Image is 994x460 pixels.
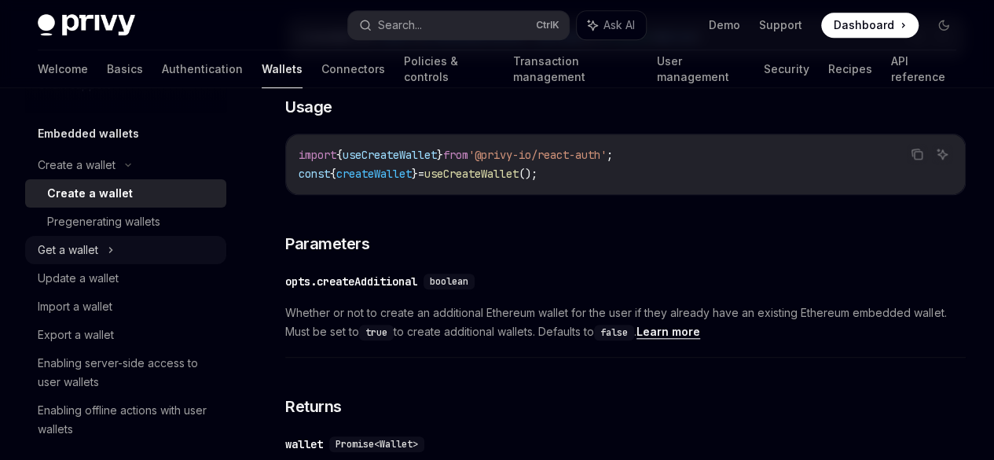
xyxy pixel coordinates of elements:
[285,436,323,452] div: wallet
[330,167,336,181] span: {
[285,96,332,118] span: Usage
[47,212,160,231] div: Pregenerating wallets
[299,167,330,181] span: const
[348,11,569,39] button: Search...CtrlK
[299,148,336,162] span: import
[468,148,607,162] span: '@privy-io/react-auth'
[359,325,394,340] code: true
[25,321,226,349] a: Export a wallet
[519,167,537,181] span: ();
[437,148,443,162] span: }
[285,274,417,289] div: opts.createAdditional
[321,50,385,88] a: Connectors
[25,179,226,208] a: Create a wallet
[513,50,638,88] a: Transaction management
[38,50,88,88] a: Welcome
[404,50,494,88] a: Policies & controls
[443,148,468,162] span: from
[38,124,139,143] h5: Embedded wallets
[607,148,613,162] span: ;
[38,269,119,288] div: Update a wallet
[577,11,646,39] button: Ask AI
[38,297,112,316] div: Import a wallet
[343,148,437,162] span: useCreateWallet
[536,19,559,31] span: Ctrl K
[38,14,135,36] img: dark logo
[285,233,369,255] span: Parameters
[336,148,343,162] span: {
[907,144,927,164] button: Copy the contents from the code block
[412,167,418,181] span: }
[25,293,226,321] a: Import a wallet
[336,167,412,181] span: createWallet
[834,17,894,33] span: Dashboard
[759,17,802,33] a: Support
[285,396,342,418] span: Returns
[890,50,956,88] a: API reference
[424,167,519,181] span: useCreateWallet
[47,184,133,203] div: Create a wallet
[430,275,468,288] span: boolean
[827,50,871,88] a: Recipes
[336,438,418,451] span: Promise<Wallet>
[285,304,966,341] span: Whether or not to create an additional Ethereum wallet for the user if they already have an exist...
[38,156,116,175] div: Create a wallet
[107,50,143,88] a: Basics
[709,17,740,33] a: Demo
[38,354,217,392] div: Enabling server-side access to user wallets
[25,208,226,236] a: Pregenerating wallets
[25,396,226,443] a: Enabling offline actions with user wallets
[656,50,745,88] a: User management
[378,16,422,35] div: Search...
[262,50,303,88] a: Wallets
[38,326,114,344] div: Export a wallet
[931,13,956,38] button: Toggle dark mode
[594,325,634,340] code: false
[418,167,424,181] span: =
[932,144,952,164] button: Ask AI
[25,264,226,293] a: Update a wallet
[38,241,98,259] div: Get a wallet
[162,50,243,88] a: Authentication
[603,17,635,33] span: Ask AI
[821,13,919,38] a: Dashboard
[764,50,809,88] a: Security
[38,401,217,439] div: Enabling offline actions with user wallets
[25,349,226,396] a: Enabling server-side access to user wallets
[636,325,700,339] a: Learn more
